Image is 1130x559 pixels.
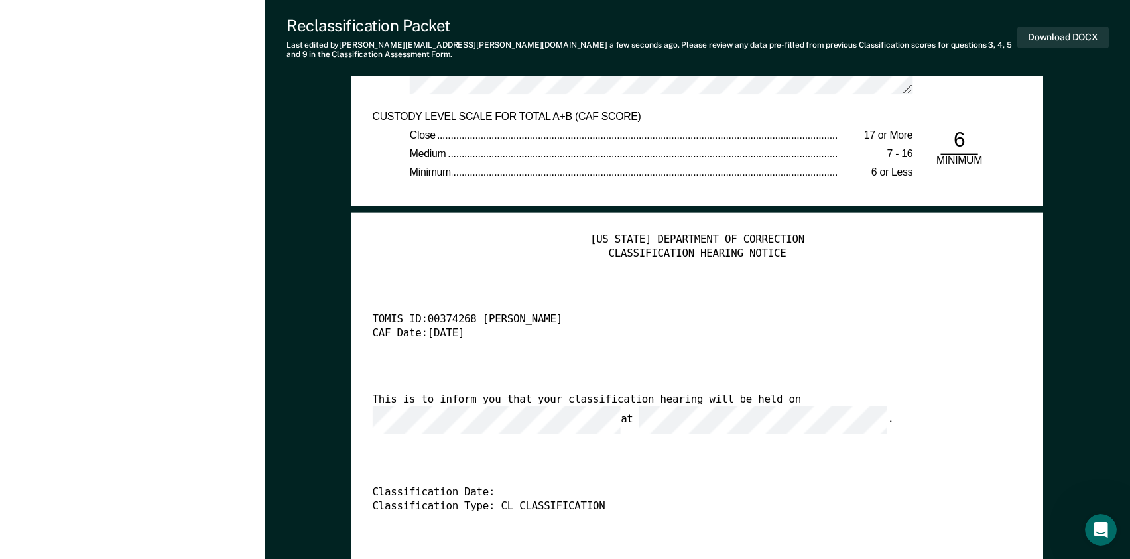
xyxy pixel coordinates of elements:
div: 6 [941,127,978,155]
div: This is to inform you that your classification hearing will be held on at . [373,393,990,435]
div: CLASSIFICATION HEARING NOTICE [373,247,1023,261]
div: CAF Date: [DATE] [373,327,990,341]
div: 17 or More [838,129,912,143]
iframe: Intercom live chat [1085,514,1117,546]
div: TOMIS ID: 00374268 [PERSON_NAME] [373,313,990,327]
div: Last edited by [PERSON_NAME][EMAIL_ADDRESS][PERSON_NAME][DOMAIN_NAME] . Please review any data pr... [286,40,1017,60]
span: Medium [410,148,448,160]
button: Download DOCX [1017,27,1109,48]
div: 6 or Less [838,166,912,180]
div: MINIMUM [932,155,987,169]
div: Classification Type: CL CLASSIFICATION [373,501,990,515]
div: [US_STATE] DEPARTMENT OF CORRECTION [373,233,1023,247]
span: Minimum [410,166,453,178]
span: a few seconds ago [609,40,678,50]
span: Close [410,129,438,141]
div: Reclassification Packet [286,16,1017,35]
div: 7 - 16 [838,148,912,162]
div: CUSTODY LEVEL SCALE FOR TOTAL A+B (CAF SCORE) [373,110,876,124]
div: Classification Date: [373,487,990,501]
